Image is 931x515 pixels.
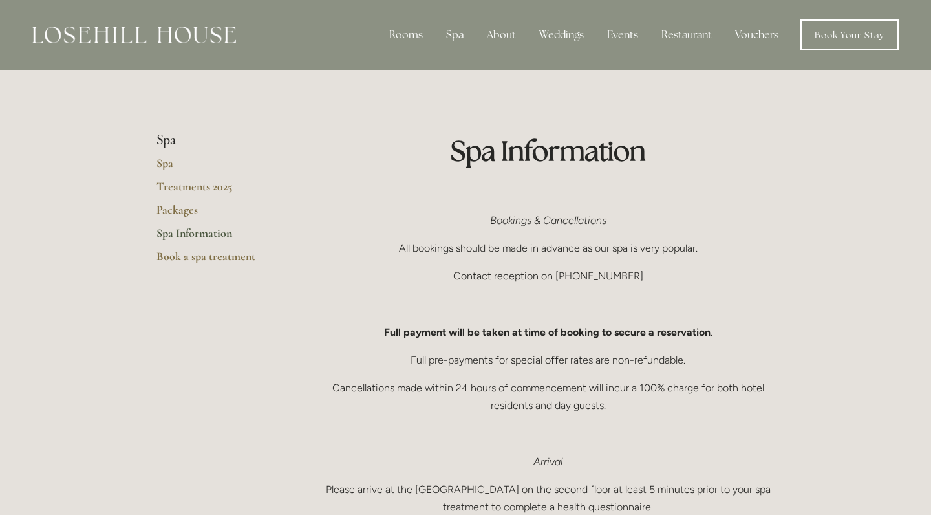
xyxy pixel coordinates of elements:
strong: Full payment will be taken at time of booking to secure a reservation [384,326,711,338]
a: Treatments 2025 [156,179,280,203]
a: Book a spa treatment [156,249,280,272]
div: Rooms [379,22,433,48]
a: Book Your Stay [800,19,899,50]
div: Restaurant [651,22,722,48]
em: Bookings & Cancellations [490,214,606,226]
a: Spa Information [156,226,280,249]
p: . [321,323,775,341]
div: Events [597,22,648,48]
img: Losehill House [32,27,236,43]
strong: Spa Information [451,133,646,168]
p: All bookings should be made in advance as our spa is very popular. [321,239,775,257]
p: Cancellations made within 24 hours of commencement will incur a 100% charge for both hotel reside... [321,379,775,414]
p: Contact reception on [PHONE_NUMBER] [321,267,775,285]
div: About [476,22,526,48]
li: Spa [156,132,280,149]
p: Full pre-payments for special offer rates are non-refundable. [321,351,775,369]
a: Vouchers [725,22,789,48]
div: Weddings [529,22,594,48]
div: Spa [436,22,474,48]
a: Spa [156,156,280,179]
em: Arrival [533,455,562,468]
a: Packages [156,203,280,226]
